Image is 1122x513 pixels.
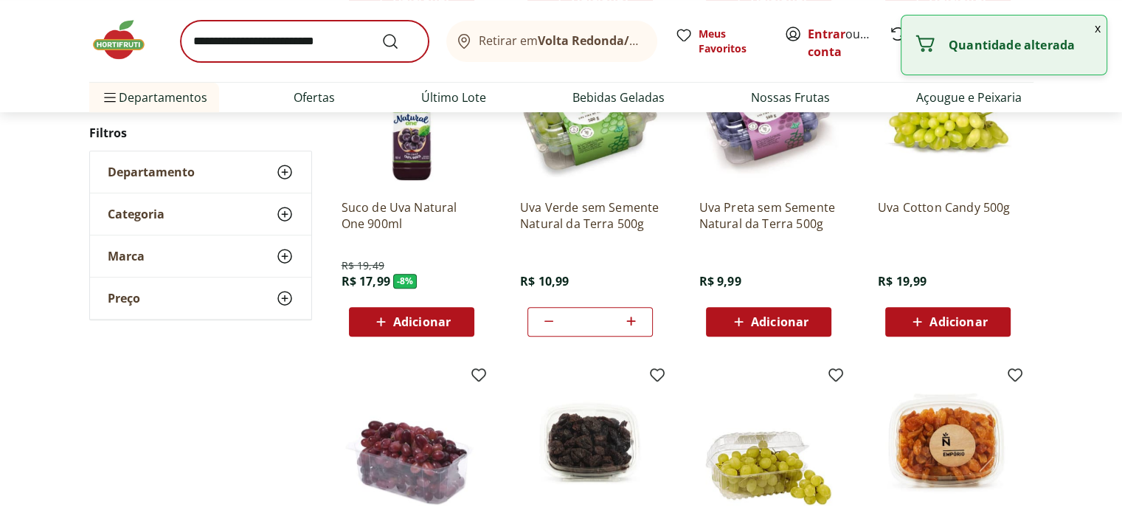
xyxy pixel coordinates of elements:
img: Uva Passas Preta sem Semente 150g [520,372,660,512]
img: Hortifruti [89,18,163,62]
span: Adicionar [929,316,987,328]
span: Departamento [108,165,195,179]
img: Uva Cotton Candy 500g [878,47,1018,187]
button: Fechar notificação [1089,16,1107,41]
a: Ofertas [294,89,335,106]
a: Nossas Frutas [751,89,830,106]
button: Adicionar [706,307,831,337]
p: Quantidade alterada [949,38,1095,52]
a: Uva Cotton Candy 500g [878,199,1018,232]
img: Uva Passas Branca 150g [878,372,1018,512]
a: Último Lote [421,89,486,106]
img: Uva Verde sem Semente 500g [699,372,839,512]
span: ou [808,25,873,61]
span: R$ 19,99 [878,273,927,289]
span: R$ 19,49 [342,258,384,273]
img: Uva Verde sem Semente Natural da Terra 500g [520,47,660,187]
span: Meus Favoritos [699,27,766,56]
span: Marca [108,249,145,264]
a: Suco de Uva Natural One 900ml [342,199,482,232]
button: Marca [90,235,311,277]
span: Adicionar [393,316,451,328]
a: Entrar [808,26,845,42]
span: Categoria [108,207,165,221]
button: Adicionar [349,307,474,337]
span: Retirar em [479,34,642,47]
b: Volta Redonda/[GEOGRAPHIC_DATA] [538,32,751,49]
button: Preço [90,278,311,319]
a: Bebidas Geladas [572,89,665,106]
button: Menu [101,80,119,115]
input: search [181,21,429,62]
span: Adicionar [751,316,808,328]
a: Uva Preta sem Semente Natural da Terra 500g [699,199,839,232]
span: R$ 9,99 [699,273,741,289]
span: Preço [108,291,140,306]
img: Uva Vermelha Sem Semente 500g [342,372,482,512]
button: Departamento [90,151,311,193]
a: Açougue e Peixaria [916,89,1022,106]
img: Suco de Uva Natural One 900ml [342,47,482,187]
a: Uva Verde sem Semente Natural da Terra 500g [520,199,660,232]
span: Departamentos [101,80,207,115]
h2: Filtros [89,118,312,148]
a: Meus Favoritos [675,27,766,56]
span: R$ 10,99 [520,273,569,289]
img: Uva Preta sem Semente Natural da Terra 500g [699,47,839,187]
button: Retirar emVolta Redonda/[GEOGRAPHIC_DATA] [446,21,657,62]
a: Criar conta [808,26,889,60]
span: R$ 17,99 [342,273,390,289]
button: Submit Search [381,32,417,50]
button: Adicionar [885,307,1011,337]
button: Categoria [90,193,311,235]
span: - 8 % [393,274,418,289]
